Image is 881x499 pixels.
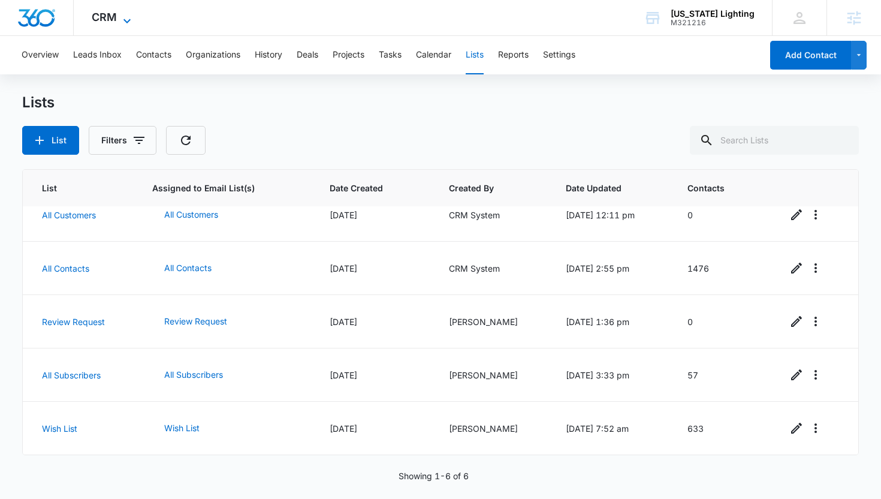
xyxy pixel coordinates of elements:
button: Review Request [152,307,239,336]
a: Review Request [42,317,105,327]
button: Wish List [152,414,212,443]
a: Edit [787,365,806,384]
a: Edit [787,312,806,331]
div: [DATE] [330,315,420,328]
div: [DATE] 3:33 pm [566,369,659,381]
h1: Lists [22,94,55,112]
div: account name [671,9,755,19]
span: Date Created [330,182,402,194]
div: [DATE] 1:36 pm [566,315,659,328]
button: Overflow Menu [806,419,825,438]
td: 0 [673,188,773,242]
a: All Contacts [42,263,89,273]
button: History [255,36,282,74]
div: [DATE] [330,422,420,435]
div: account id [671,19,755,27]
div: [DATE] 7:52 am [566,422,659,435]
button: Tasks [379,36,402,74]
div: [DATE] [330,369,420,381]
button: Contacts [136,36,171,74]
span: CRM [92,11,117,23]
a: All Subscribers [42,370,101,380]
td: 57 [673,348,773,402]
td: 633 [673,402,773,455]
div: [DATE] 12:11 pm [566,209,659,221]
button: Calendar [416,36,451,74]
input: Search Lists [690,126,859,155]
button: All Subscribers [152,360,235,389]
div: [DATE] [330,262,420,275]
a: Edit [787,258,806,278]
td: 0 [673,295,773,348]
button: Add Contact [770,41,851,70]
td: CRM System [435,242,551,295]
button: Leads Inbox [73,36,122,74]
span: Created By [449,182,520,194]
div: [DATE] 2:55 pm [566,262,659,275]
button: Overflow Menu [806,365,825,384]
a: All Customers [42,210,96,220]
button: Overview [22,36,59,74]
p: Showing 1-6 of 6 [399,470,469,482]
td: [PERSON_NAME] [435,295,551,348]
button: Reports [498,36,529,74]
span: Contacts [687,182,741,194]
a: Edit [787,205,806,224]
button: Filters [89,126,156,155]
button: Lists [466,36,484,74]
button: All Customers [152,200,230,229]
td: 1476 [673,242,773,295]
td: CRM System [435,188,551,242]
button: Settings [543,36,575,74]
span: List [42,182,106,194]
button: List [22,126,79,155]
div: [DATE] [330,209,420,221]
button: Projects [333,36,364,74]
span: Assigned to Email List(s) [152,182,283,194]
a: Wish List [42,423,77,434]
td: [PERSON_NAME] [435,348,551,402]
span: Date Updated [566,182,641,194]
td: [PERSON_NAME] [435,402,551,455]
button: Overflow Menu [806,312,825,331]
button: Overflow Menu [806,205,825,224]
button: Organizations [186,36,240,74]
button: All Contacts [152,254,224,282]
button: Deals [297,36,318,74]
button: Overflow Menu [806,258,825,278]
a: Edit [787,419,806,438]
